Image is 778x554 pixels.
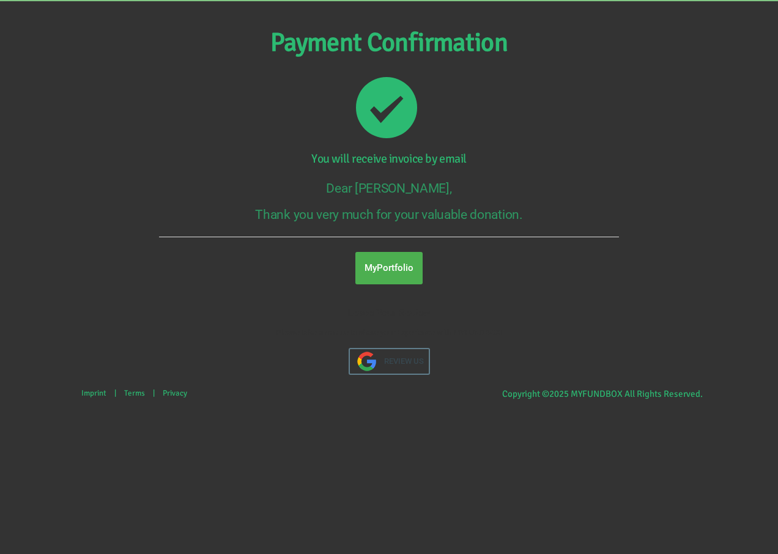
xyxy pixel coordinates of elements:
[114,388,116,398] span: |
[349,348,430,375] a: Review Us
[6,205,772,224] p: Thank you very much for your valuable donation.
[355,349,379,374] img: google_transparent.png
[6,151,772,166] p: You will receive invoice by email
[355,252,423,284] a: MyPortfolio
[153,388,155,398] span: |
[118,382,151,404] a: Terms
[6,179,772,198] p: Dear [PERSON_NAME],
[6,23,772,63] p: Payment Confirmation
[157,382,193,404] a: Privacy
[502,388,703,399] span: Copyright © 2025 MYFUNDBOX All Rights Reserved.
[384,349,424,374] span: Review Us
[75,382,113,404] a: Imprint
